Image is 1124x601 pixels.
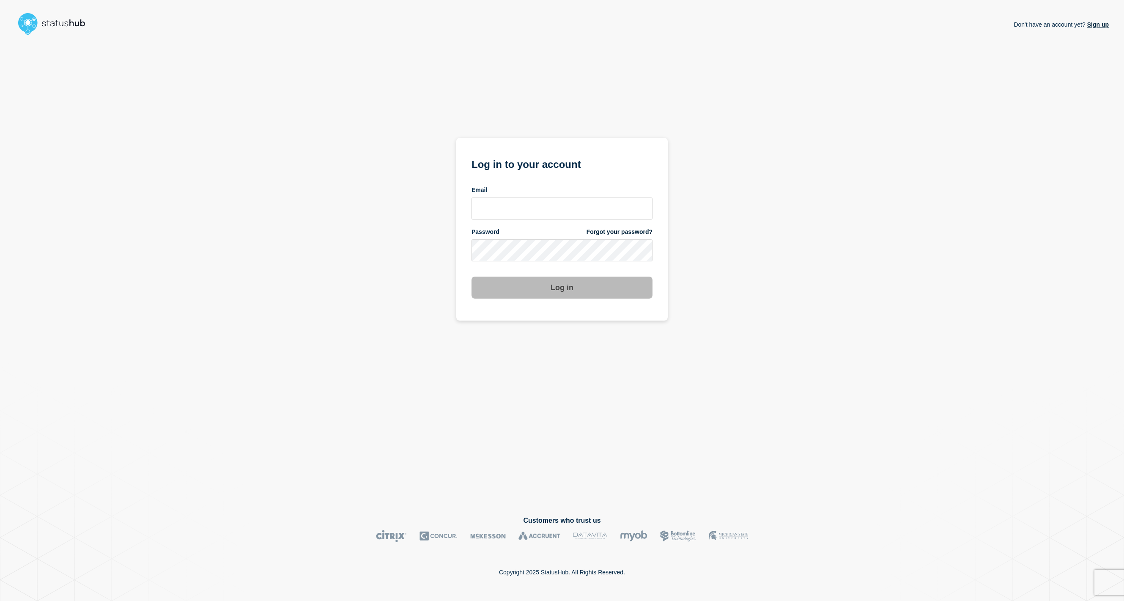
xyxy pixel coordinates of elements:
[15,517,1109,524] h2: Customers who trust us
[376,530,407,542] img: Citrix logo
[472,239,652,261] input: password input
[470,530,506,542] img: McKesson logo
[472,198,652,220] input: email input
[587,228,652,236] a: Forgot your password?
[1086,21,1109,28] a: Sign up
[518,530,560,542] img: Accruent logo
[472,277,652,299] button: Log in
[709,530,748,542] img: MSU logo
[573,530,607,542] img: DataVita logo
[472,228,499,236] span: Password
[472,186,487,194] span: Email
[499,569,625,576] p: Copyright 2025 StatusHub. All Rights Reserved.
[660,530,696,542] img: Bottomline logo
[419,530,458,542] img: Concur logo
[15,10,96,37] img: StatusHub logo
[620,530,647,542] img: myob logo
[1014,14,1109,35] p: Don't have an account yet?
[472,156,652,171] h1: Log in to your account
